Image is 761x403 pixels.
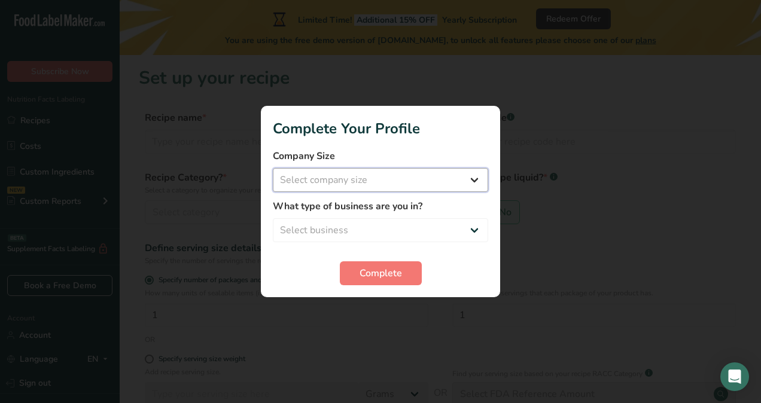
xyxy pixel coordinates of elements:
label: Company Size [273,149,488,163]
span: Complete [360,266,402,280]
div: Open Intercom Messenger [720,362,749,391]
button: Complete [340,261,422,285]
h1: Complete Your Profile [273,118,488,139]
label: What type of business are you in? [273,199,488,213]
